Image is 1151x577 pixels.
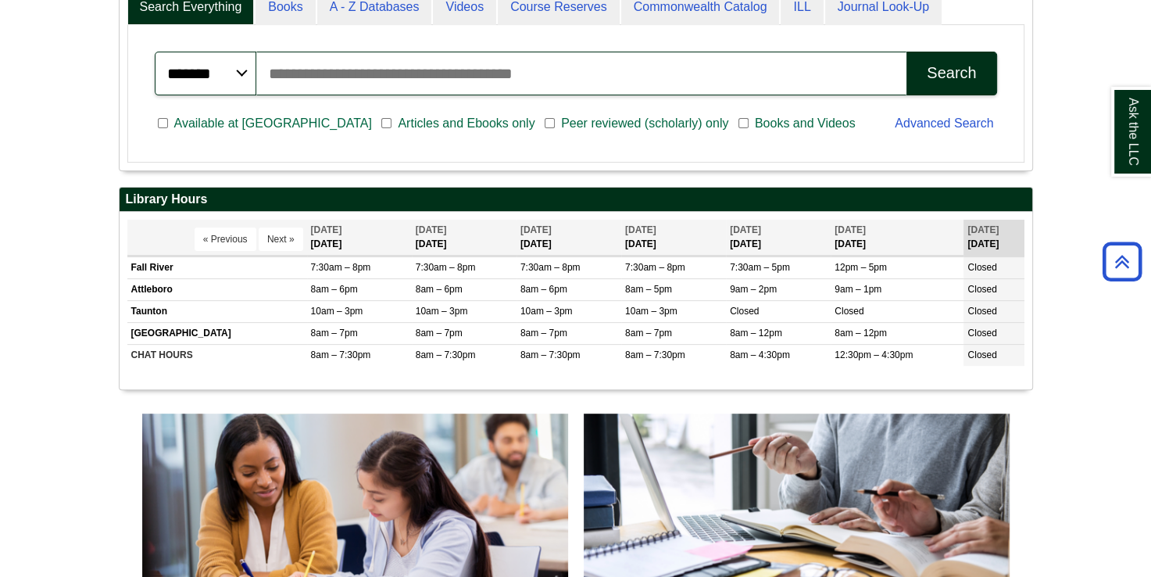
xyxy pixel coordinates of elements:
th: [DATE] [307,220,412,255]
th: [DATE] [621,220,726,255]
span: [DATE] [311,224,342,235]
span: 8am – 7:30pm [416,349,476,360]
span: 8am – 6pm [416,284,463,295]
span: [DATE] [967,224,999,235]
span: 8am – 7:30pm [311,349,371,360]
input: Books and Videos [738,116,749,131]
td: CHAT HOURS [127,345,307,367]
span: 10am – 3pm [416,306,468,317]
button: Next » [259,228,303,251]
span: 9am – 1pm [835,284,881,295]
span: 7:30am – 5pm [730,262,790,273]
a: Advanced Search [895,116,993,130]
span: [DATE] [730,224,761,235]
span: Closed [967,284,996,295]
td: Fall River [127,256,307,278]
div: Search [927,64,976,82]
span: Books and Videos [749,114,862,133]
span: Available at [GEOGRAPHIC_DATA] [168,114,378,133]
span: 10am – 3pm [311,306,363,317]
span: [DATE] [835,224,866,235]
button: Search [906,52,996,95]
span: 7:30am – 8pm [311,262,371,273]
th: [DATE] [517,220,621,255]
span: 8am – 12pm [835,328,887,339]
span: Closed [967,328,996,339]
span: Closed [967,306,996,317]
span: 8am – 5pm [625,284,672,295]
a: Back to Top [1097,251,1147,272]
span: 8am – 12pm [730,328,782,339]
span: 10am – 3pm [625,306,677,317]
input: Articles and Ebooks only [381,116,391,131]
button: « Previous [195,228,256,251]
span: Closed [730,306,759,317]
span: 8am – 7pm [625,328,672,339]
td: [GEOGRAPHIC_DATA] [127,323,307,345]
span: Closed [835,306,863,317]
span: Closed [967,349,996,360]
span: [DATE] [625,224,656,235]
th: [DATE] [963,220,1024,255]
td: Taunton [127,300,307,322]
span: 7:30am – 8pm [625,262,685,273]
span: Peer reviewed (scholarly) only [555,114,735,133]
span: 8am – 4:30pm [730,349,790,360]
th: [DATE] [831,220,963,255]
span: 12:30pm – 4:30pm [835,349,913,360]
span: [DATE] [416,224,447,235]
td: Attleboro [127,278,307,300]
span: 8am – 6pm [520,284,567,295]
span: 12pm – 5pm [835,262,887,273]
span: 7:30am – 8pm [520,262,581,273]
span: [DATE] [520,224,552,235]
span: 8am – 7pm [416,328,463,339]
span: 10am – 3pm [520,306,573,317]
span: 7:30am – 8pm [416,262,476,273]
span: 8am – 7pm [311,328,358,339]
th: [DATE] [412,220,517,255]
span: 9am – 2pm [730,284,777,295]
span: 8am – 7:30pm [625,349,685,360]
span: Articles and Ebooks only [391,114,541,133]
input: Peer reviewed (scholarly) only [545,116,555,131]
span: 8am – 7pm [520,328,567,339]
span: 8am – 7:30pm [520,349,581,360]
span: 8am – 6pm [311,284,358,295]
input: Available at [GEOGRAPHIC_DATA] [158,116,168,131]
span: Closed [967,262,996,273]
th: [DATE] [726,220,831,255]
h2: Library Hours [120,188,1032,212]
